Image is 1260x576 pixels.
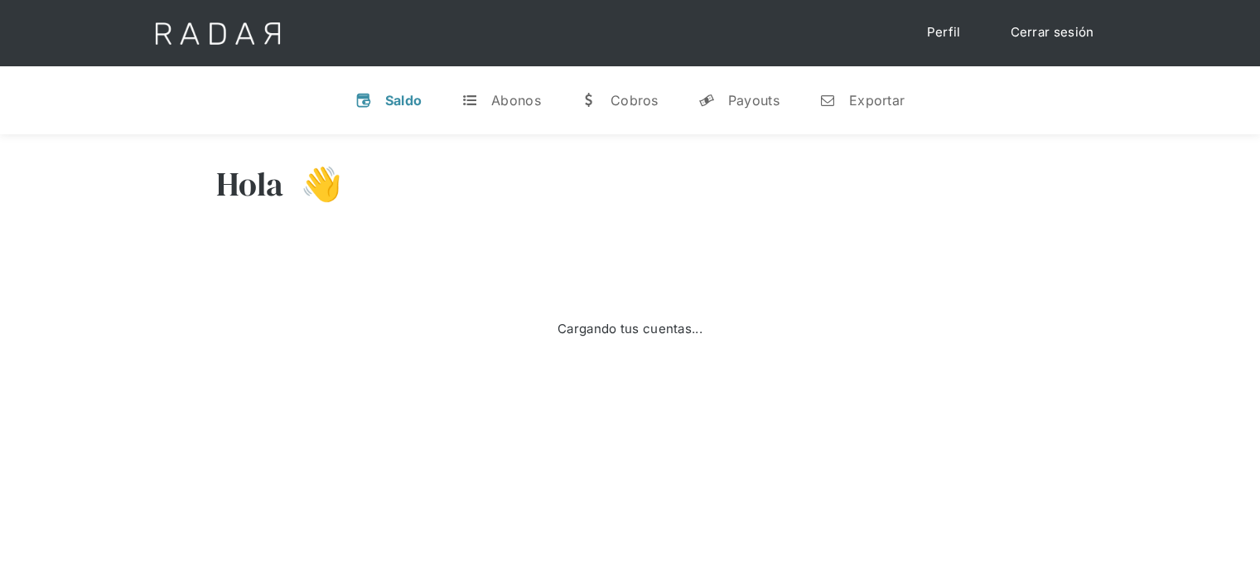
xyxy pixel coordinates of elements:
div: w [581,92,597,109]
div: Abonos [491,92,541,109]
div: t [461,92,478,109]
div: y [698,92,715,109]
div: Payouts [728,92,780,109]
div: v [355,92,372,109]
h3: Hola [216,163,284,205]
div: Saldo [385,92,422,109]
div: Cargando tus cuentas... [558,320,702,339]
a: Perfil [910,17,978,49]
div: n [819,92,836,109]
h3: 👋 [284,163,342,205]
div: Cobros [611,92,659,109]
div: Exportar [849,92,905,109]
a: Cerrar sesión [994,17,1111,49]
